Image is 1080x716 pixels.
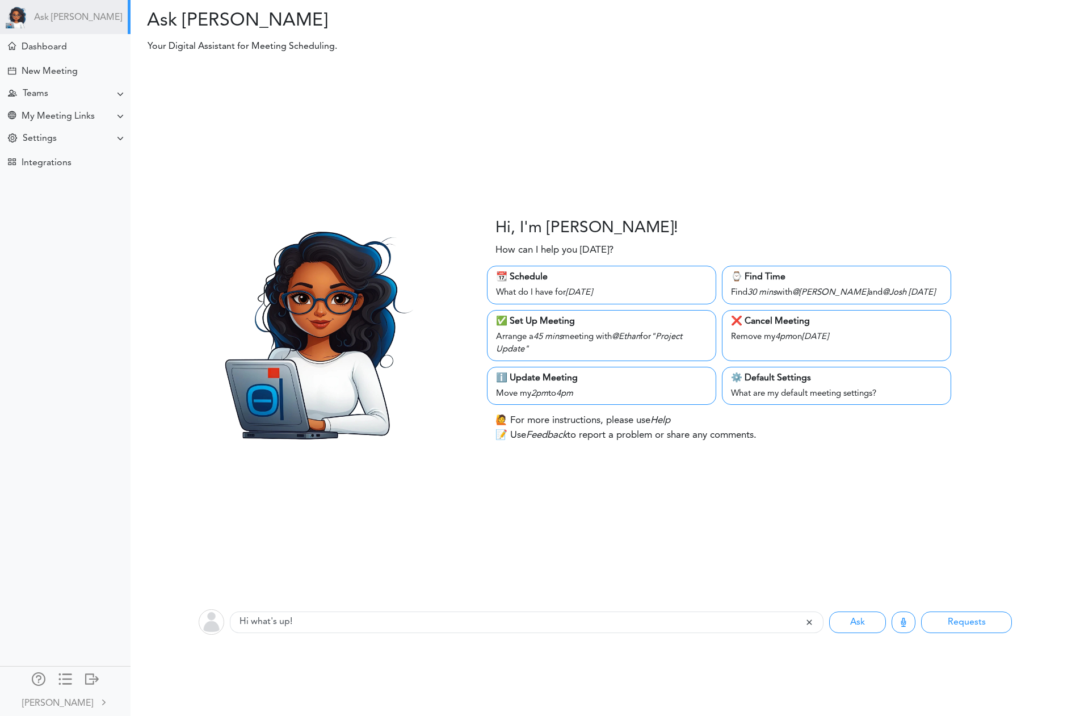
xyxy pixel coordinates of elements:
div: Find with and [731,284,942,300]
div: Log out [85,672,99,684]
a: Ask [PERSON_NAME] [34,12,122,23]
div: Home [8,42,16,50]
div: Remove my on [731,328,942,344]
div: ⌚️ Find Time [731,270,942,284]
div: 📆 Schedule [496,270,707,284]
i: 45 mins [533,333,562,341]
div: ❌ Cancel Meeting [731,315,942,328]
div: What are my default meeting settings? [731,385,942,401]
h2: Ask [PERSON_NAME] [139,10,597,32]
a: Change side menu [58,672,72,688]
div: Settings [23,133,57,144]
div: Manage Members and Externals [32,672,45,684]
p: Your Digital Assistant for Meeting Scheduling. [140,40,804,53]
i: @Josh [883,288,906,297]
a: [PERSON_NAME] [1,689,129,715]
i: Feedback [526,430,567,440]
img: Powered by TEAMCAL AI [6,6,28,28]
i: @Ethan [612,333,640,341]
img: Zara.png [192,209,436,453]
div: Show only icons [58,672,72,684]
i: @[PERSON_NAME] [792,288,868,297]
div: What do I have for [496,284,707,300]
div: New Meeting [22,66,78,77]
div: [PERSON_NAME] [22,697,93,710]
i: 30 mins [747,288,776,297]
button: Requests [921,612,1012,633]
i: 4pm [556,390,573,398]
i: 2pm [531,390,548,398]
div: TEAMCAL AI Workflow Apps [8,158,16,166]
div: Change Settings [8,133,17,144]
i: 4pm [775,333,792,341]
p: How can I help you [DATE]? [495,243,613,258]
i: [DATE] [802,333,829,341]
div: ✅ Set Up Meeting [496,315,707,328]
div: Creating Meeting [8,67,16,75]
img: user-off.png [199,609,224,635]
div: Share Meeting Link [8,111,16,122]
div: Arrange a meeting with for [496,328,707,357]
i: [DATE] [909,288,935,297]
div: Move my to [496,385,707,401]
div: ℹ️ Update Meeting [496,371,707,385]
i: Help [650,416,670,425]
p: 🙋 For more instructions, please use [495,413,670,428]
h3: Hi, I'm [PERSON_NAME]! [495,219,678,238]
div: Integrations [22,158,72,169]
i: [DATE] [566,288,592,297]
div: Dashboard [22,42,67,53]
div: My Meeting Links [22,111,95,122]
div: ⚙️ Default Settings [731,371,942,385]
i: "Project Update" [496,333,682,354]
div: Teams [23,89,48,99]
p: 📝 Use to report a problem or share any comments. [495,428,757,443]
button: Ask [829,612,886,633]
